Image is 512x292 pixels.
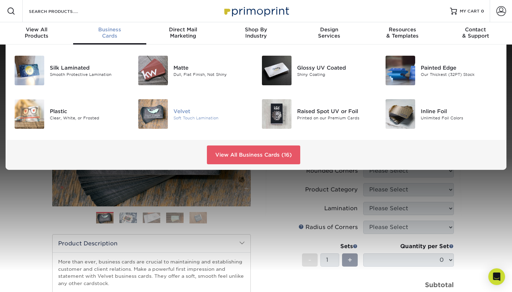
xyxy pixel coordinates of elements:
img: Inline Foil Business Cards [386,99,415,129]
span: MY CART [460,8,480,14]
img: Raised Spot UV or Foil Business Cards [262,99,292,129]
div: & Templates [366,26,439,39]
a: Plastic Business Cards Plastic Clear, White, or Frosted [14,96,127,132]
a: Silk Laminated Business Cards Silk Laminated Smooth Protective Lamination [14,53,127,88]
a: BusinessCards [73,22,146,45]
img: Primoprint [221,3,291,18]
span: Contact [439,26,512,33]
div: Unlimited Foil Colors [421,115,498,121]
a: Resources& Templates [366,22,439,45]
div: Inline Foil [421,107,498,115]
a: DesignServices [293,22,366,45]
a: Contact& Support [439,22,512,45]
a: Inline Foil Business Cards Inline Foil Unlimited Foil Colors [385,96,498,132]
div: Soft Touch Lamination [173,115,251,121]
a: View All Business Cards (16) [207,145,300,164]
div: Services [293,26,366,39]
div: Dull, Flat Finish, Not Shiny [173,71,251,77]
img: Velvet Business Cards [138,99,168,129]
input: SEARCH PRODUCTS..... [28,7,96,15]
div: Industry [219,26,293,39]
div: Marketing [146,26,219,39]
span: Business [73,26,146,33]
strong: Subtotal [425,281,454,289]
span: Shop By [219,26,293,33]
span: Resources [366,26,439,33]
img: Silk Laminated Business Cards [15,56,44,85]
img: Matte Business Cards [138,56,168,85]
span: Direct Mail [146,26,219,33]
div: Open Intercom Messenger [488,268,505,285]
div: Printed on our Premium Cards [297,115,374,121]
div: Silk Laminated [50,64,127,71]
a: Shop ByIndustry [219,22,293,45]
div: Cards [73,26,146,39]
div: Smooth Protective Lamination [50,71,127,77]
a: Matte Business Cards Matte Dull, Flat Finish, Not Shiny [138,53,251,88]
a: Raised Spot UV or Foil Business Cards Raised Spot UV or Foil Printed on our Premium Cards [261,96,374,132]
img: Plastic Business Cards [15,99,44,129]
div: Painted Edge [421,64,498,71]
a: Painted Edge Business Cards Painted Edge Our Thickest (32PT) Stock [385,53,498,88]
a: Velvet Business Cards Velvet Soft Touch Lamination [138,96,251,132]
img: Glossy UV Coated Business Cards [262,56,292,85]
div: Shiny Coating [297,71,374,77]
div: Velvet [173,107,251,115]
span: 0 [481,9,484,14]
div: Plastic [50,107,127,115]
div: Our Thickest (32PT) Stock [421,71,498,77]
a: Direct MailMarketing [146,22,219,45]
div: Clear, White, or Frosted [50,115,127,121]
div: Matte [173,64,251,71]
div: Glossy UV Coated [297,64,374,71]
img: Painted Edge Business Cards [386,56,415,85]
a: Glossy UV Coated Business Cards Glossy UV Coated Shiny Coating [261,53,374,88]
div: & Support [439,26,512,39]
span: Design [293,26,366,33]
div: Raised Spot UV or Foil [297,107,374,115]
